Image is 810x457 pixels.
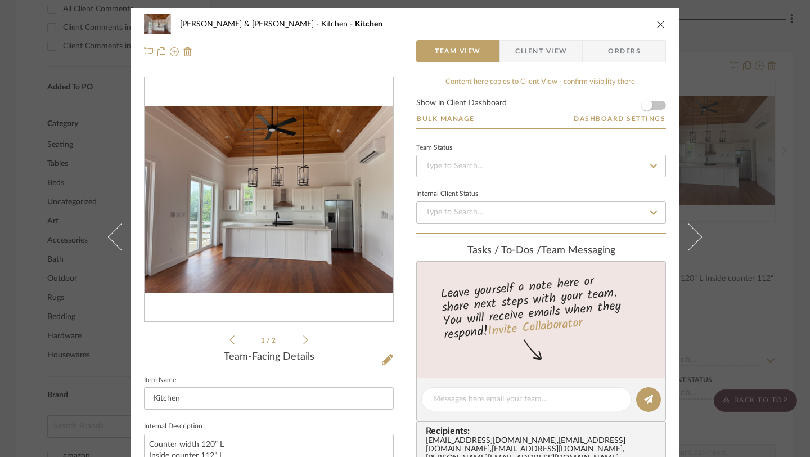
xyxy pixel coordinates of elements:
span: / [267,337,272,344]
img: Remove from project [183,47,192,56]
img: 8b29af52-ffde-4785-a15e-5b34a42f0ebc_48x40.jpg [144,13,171,35]
button: close [656,19,666,29]
div: team Messaging [416,245,666,257]
input: Type to Search… [416,155,666,177]
div: Team-Facing Details [144,351,394,364]
input: Type to Search… [416,201,666,224]
label: Internal Description [144,424,202,429]
span: Kitchen [321,20,355,28]
span: Team View [435,40,481,62]
input: Enter Item Name [144,387,394,410]
button: Bulk Manage [416,114,475,124]
span: [PERSON_NAME] & [PERSON_NAME] [180,20,321,28]
div: Team Status [416,145,452,151]
span: 1 [261,337,267,344]
span: Orders [596,40,653,62]
span: Client View [515,40,567,62]
a: Invite Collaborator [487,313,583,342]
div: Leave yourself a note here or share next steps with your team. You will receive emails when they ... [415,269,668,344]
button: Dashboard Settings [573,114,666,124]
div: Content here copies to Client View - confirm visibility there. [416,77,666,88]
div: 0 [145,106,393,293]
span: Tasks / To-Dos / [467,245,541,256]
span: Recipients: [426,426,661,436]
img: 8b29af52-ffde-4785-a15e-5b34a42f0ebc_436x436.jpg [145,106,393,293]
label: Item Name [144,378,176,383]
span: 2 [272,337,277,344]
div: Internal Client Status [416,191,478,197]
span: Kitchen [355,20,382,28]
